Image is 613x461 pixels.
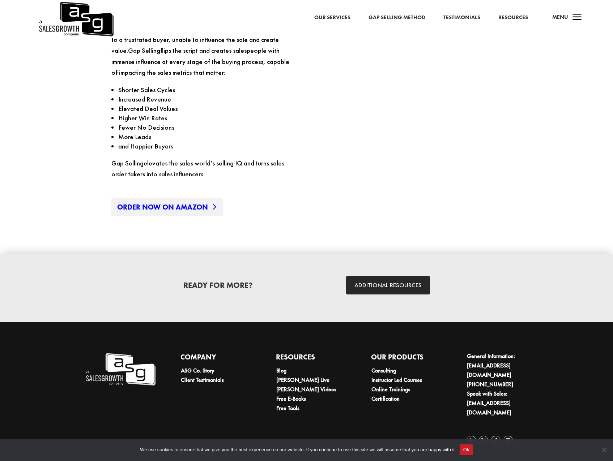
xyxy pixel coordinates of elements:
h2: READY FOR MORE? [133,281,303,293]
span: Gap Selling [111,159,144,168]
a: Instructor Led Courses [371,376,422,384]
a: Free E-Books [276,395,306,402]
a: Blog [276,367,286,374]
span: and Happier Buyers [118,142,173,151]
a: Certification [371,395,400,402]
a: Follow on LinkedIn [467,436,476,445]
button: Ok [460,444,473,455]
a: Testimonials [443,13,480,22]
a: Gap Selling Method [369,13,425,22]
a: Follow on X [479,436,488,445]
a: Consulting [371,367,396,374]
a: Client Testimonials [181,376,224,384]
img: A Sales Growth Company [85,352,156,387]
li: General Information: [467,352,537,380]
span: More Leads [118,132,151,141]
a: [PHONE_NUMBER] [467,380,513,388]
a: [PERSON_NAME] Videos [276,385,336,393]
a: [EMAIL_ADDRESS][DOMAIN_NAME] [467,399,511,416]
a: [PERSON_NAME] Live [276,376,329,384]
span: Increased Revenue [118,95,171,104]
span: a [570,10,584,25]
span: Shorter Sales Cycles [118,85,175,94]
a: ASG Co. Story [181,367,214,374]
a: Free Tools [276,404,299,412]
a: Our Services [314,13,350,22]
span: Elevated Deal Values [118,104,178,113]
a: Resources [498,13,528,22]
p: elevates the sales world’s selling IQ and turns sales order takers into sales influencers. [111,158,296,180]
a: Order Now on Amazon [111,198,223,216]
h4: Our Products [371,352,442,366]
span: Higher Win Rates [118,113,167,122]
span: Fewer No Decisions [118,123,174,132]
span: We use cookies to ensure that we give you the best experience on our website. If you continue to ... [140,446,456,453]
h4: Resources [276,352,346,366]
a: Online Trainings [371,385,410,393]
a: Follow on Instagram [503,436,513,445]
span: No [600,446,608,453]
li: Speak with Sales: [467,389,537,417]
a: ADDITIONAL RESOURCES [346,276,430,294]
a: [EMAIL_ADDRESS][DOMAIN_NAME] [467,362,511,379]
span: Gap Selling [128,46,160,55]
h4: Company [180,352,251,366]
span: Menu [552,13,568,21]
a: Follow on Facebook [491,436,501,445]
p: [DATE] sales world is littered with glorified order takers, beholden to a frustrated buyer, unabl... [111,23,296,85]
